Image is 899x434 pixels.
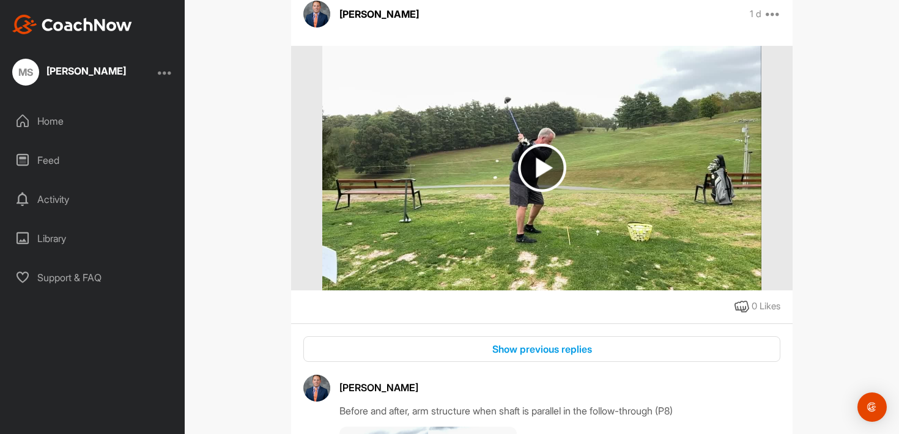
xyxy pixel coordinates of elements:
[322,46,761,290] img: media
[303,336,780,362] button: Show previous replies
[339,7,419,21] p: [PERSON_NAME]
[7,106,179,136] div: Home
[339,403,780,418] div: Before and after, arm structure when shaft is parallel in the follow-through (P8)
[7,145,179,175] div: Feed
[339,380,780,395] div: [PERSON_NAME]
[7,223,179,254] div: Library
[313,342,771,356] div: Show previous replies
[12,59,39,86] div: MS
[303,1,330,28] img: avatar
[12,15,132,34] img: CoachNow
[46,66,126,76] div: [PERSON_NAME]
[857,392,887,422] div: Open Intercom Messenger
[7,184,179,215] div: Activity
[303,375,330,402] img: avatar
[752,300,780,314] div: 0 Likes
[750,8,761,20] p: 1 d
[7,262,179,293] div: Support & FAQ
[518,144,566,192] img: play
